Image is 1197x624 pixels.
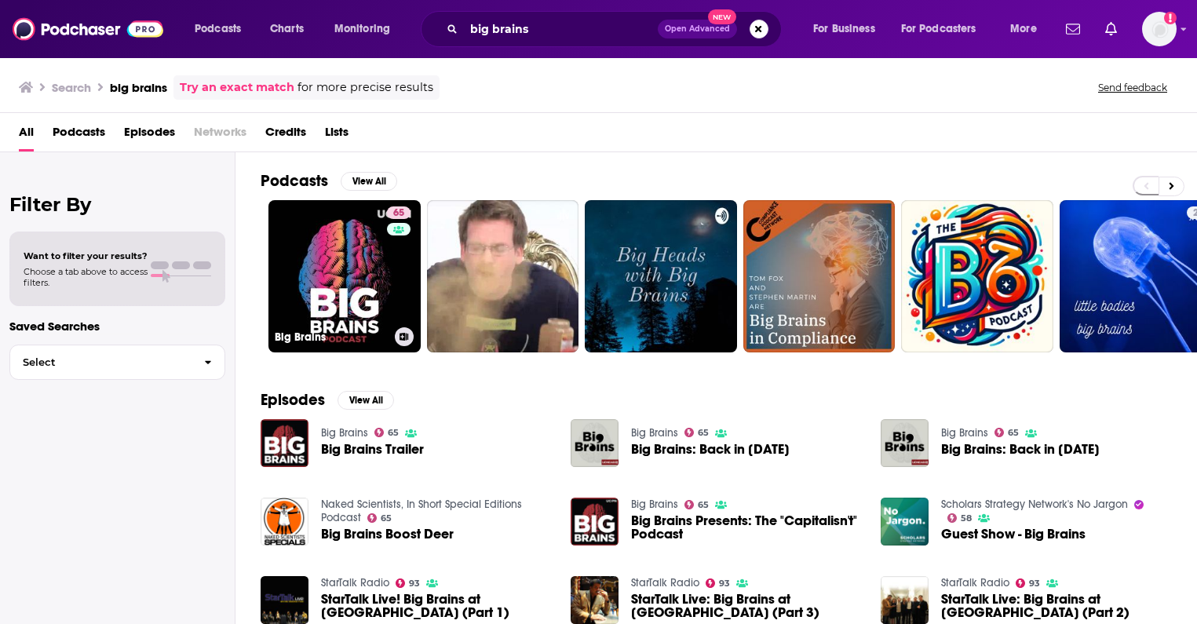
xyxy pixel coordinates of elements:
a: Episodes [124,119,175,151]
a: Naked Scientists, In Short Special Editions Podcast [321,498,522,524]
a: StarTalk Radio [941,576,1009,589]
a: Show notifications dropdown [1099,16,1123,42]
a: Big Brains: Back in 2019 [631,443,790,456]
h2: Podcasts [261,171,328,191]
span: 65 [1008,429,1019,436]
a: 65 [367,513,392,523]
h2: Filter By [9,193,225,216]
input: Search podcasts, credits, & more... [464,16,658,42]
div: Search podcasts, credits, & more... [436,11,797,47]
button: Send feedback [1093,81,1172,94]
button: Select [9,345,225,380]
span: 65 [698,502,709,509]
span: 58 [961,515,972,522]
span: 93 [409,580,420,587]
a: Big Brains Trailer [321,443,424,456]
a: Big Brains Trailer [261,419,308,467]
a: 93 [706,578,731,588]
a: 65 [684,428,710,437]
a: Big Brains [631,426,678,440]
a: 65 [387,206,411,219]
span: Networks [194,119,246,151]
button: open menu [999,16,1056,42]
span: Select [10,357,192,367]
a: Big Brains [321,426,368,440]
span: 65 [393,206,404,221]
span: Charts [270,18,304,40]
button: View All [338,391,394,410]
span: Podcasts [195,18,241,40]
button: Show profile menu [1142,12,1177,46]
a: Big Brains Presents: The "Capitalisn't" Podcast [631,514,862,541]
a: StarTalk Live: Big Brains at BAM (Part 2) [941,593,1172,619]
a: 65 [684,500,710,509]
a: Big Brains Boost Deer [321,527,454,541]
img: StarTalk Live: Big Brains at BAM (Part 3) [571,576,619,624]
a: 58 [947,513,973,523]
span: Podcasts [53,119,105,151]
img: Guest Show - Big Brains [881,498,929,546]
a: StarTalk Live: Big Brains at BAM (Part 3) [631,593,862,619]
span: 93 [719,580,730,587]
a: Try an exact match [180,78,294,97]
span: Big Brains: Back in [DATE] [631,443,790,456]
a: 93 [396,578,421,588]
span: Logged in as angelahattar [1142,12,1177,46]
a: 93 [1016,578,1041,588]
p: Saved Searches [9,319,225,334]
a: EpisodesView All [261,390,394,410]
span: Want to filter your results? [24,250,148,261]
span: 65 [698,429,709,436]
a: Guest Show - Big Brains [941,527,1086,541]
img: Big Brains: Back in 2019 [881,419,929,467]
img: StarTalk Live: Big Brains at BAM (Part 2) [881,576,929,624]
svg: Add a profile image [1164,12,1177,24]
h3: Big Brains [275,330,389,344]
a: PodcastsView All [261,171,397,191]
img: Big Brains: Back in 2019 [571,419,619,467]
h3: big brains [110,80,167,95]
a: Big Brains: Back in 2019 [941,443,1100,456]
span: Choose a tab above to access filters. [24,266,148,288]
img: Podchaser - Follow, Share and Rate Podcasts [13,14,163,44]
a: StarTalk Radio [321,576,389,589]
span: Open Advanced [665,25,730,33]
img: Big Brains Boost Deer [261,498,308,546]
a: 65 [374,428,400,437]
button: open menu [891,16,999,42]
span: StarTalk Live! Big Brains at [GEOGRAPHIC_DATA] (Part 1) [321,593,552,619]
button: open menu [802,16,895,42]
a: Big Brains [941,426,988,440]
span: Monitoring [334,18,390,40]
h3: Search [52,80,91,95]
button: Open AdvancedNew [658,20,737,38]
span: For Podcasters [901,18,976,40]
span: Big Brains: Back in [DATE] [941,443,1100,456]
span: For Business [813,18,875,40]
a: 65Big Brains [268,200,421,352]
a: StarTalk Radio [631,576,699,589]
a: All [19,119,34,151]
a: 65 [994,428,1020,437]
a: Credits [265,119,306,151]
a: StarTalk Live! Big Brains at BAM (Part 1) [321,593,552,619]
a: Charts [260,16,313,42]
span: 93 [1029,580,1040,587]
button: View All [341,172,397,191]
a: Show notifications dropdown [1060,16,1086,42]
span: for more precise results [297,78,433,97]
a: Big Brains Presents: The "Capitalisn't" Podcast [571,498,619,546]
a: Scholars Strategy Network's No Jargon [941,498,1128,511]
img: StarTalk Live! Big Brains at BAM (Part 1) [261,576,308,624]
